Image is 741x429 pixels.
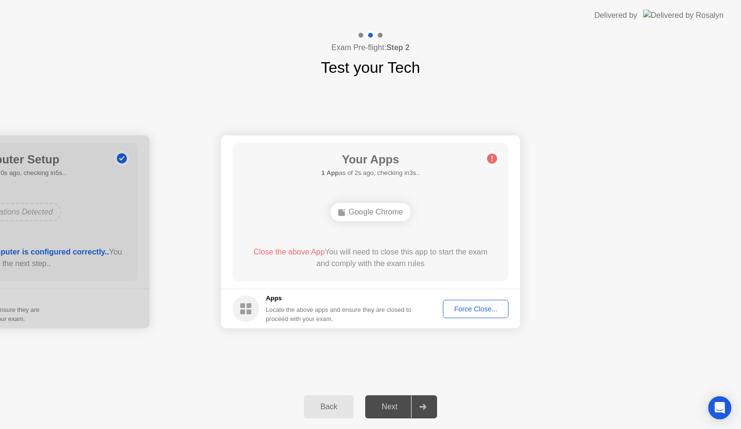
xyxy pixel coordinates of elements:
[266,294,412,303] h5: Apps
[368,402,411,411] div: Next
[594,10,637,21] div: Delivered by
[321,56,420,79] h1: Test your Tech
[253,248,325,256] span: Close the above App
[321,168,420,178] h5: as of 2s ago, checking in3s..
[247,246,495,269] div: You will need to close this app to start the exam and comply with the exam rules
[365,395,437,418] button: Next
[643,10,724,21] img: Delivered by Rosalyn
[321,151,420,168] h1: Your Apps
[446,305,505,313] div: Force Close...
[708,396,731,419] div: Open Intercom Messenger
[443,300,508,318] button: Force Close...
[330,203,411,221] div: Google Chrome
[331,42,410,54] h4: Exam Pre-flight:
[304,395,354,418] button: Back
[321,169,339,176] b: 1 App
[266,305,412,323] div: Locate the above apps and ensure they are closed to proceed with your exam.
[386,43,410,52] b: Step 2
[307,402,351,411] div: Back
